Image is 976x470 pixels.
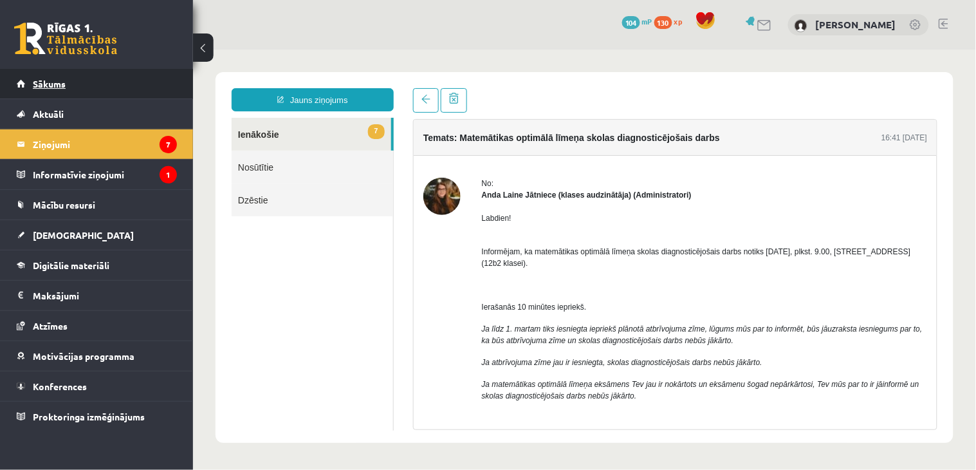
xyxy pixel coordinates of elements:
[654,16,689,26] a: 130 xp
[17,190,177,220] a: Mācību resursi
[654,16,672,29] span: 130
[39,39,201,62] a: Jauns ziņojums
[33,129,177,159] legend: Ziņojumi
[795,19,807,32] img: Edgars Kleinbergs
[289,198,718,218] span: Informējam, ka matemātikas optimālā līmeņa skolas diagnosticējošais darbs notiks [DATE], plkst. 9...
[816,18,896,31] a: [PERSON_NAME]
[17,371,177,401] a: Konferences
[289,164,318,173] span: Labdien!
[175,75,192,89] span: 7
[33,350,134,362] span: Motivācijas programma
[14,23,117,55] a: Rīgas 1. Tālmācības vidusskola
[33,281,177,310] legend: Maksājumi
[17,99,177,129] a: Aktuāli
[33,381,87,392] span: Konferences
[395,342,443,351] i: nebūs jākārto.
[17,160,177,189] a: Informatīvie ziņojumi1
[492,287,540,296] i: nebūs jākārto.
[39,134,200,167] a: Dzēstie
[17,129,177,159] a: Ziņojumi7
[33,108,64,120] span: Aktuāli
[289,128,734,140] div: No:
[642,16,652,26] span: mP
[17,402,177,431] a: Proktoringa izmēģinājums
[230,83,527,93] h4: Temats: Matemātikas optimālā līmeņa skolas diagnosticējošais darbs
[521,308,569,317] i: nebūs jākārto.
[17,341,177,371] a: Motivācijas programma
[160,136,177,153] i: 7
[17,69,177,99] a: Sākums
[622,16,652,26] a: 104 mP
[289,253,394,262] span: Ierašanās 10 minūtes iepriekš.
[17,250,177,280] a: Digitālie materiāli
[289,141,499,150] strong: Anda Laine Jātniece (klases audzinātāja) (Administratori)
[230,128,268,165] img: Anda Laine Jātniece (klases audzinātāja)
[39,101,200,134] a: Nosūtītie
[39,68,198,101] a: 7Ienākošie
[33,199,95,211] span: Mācību resursi
[17,311,177,341] a: Atzīmes
[17,281,177,310] a: Maksājumi
[160,166,177,183] i: 1
[33,78,66,89] span: Sākums
[33,411,145,422] span: Proktoringa izmēģinājums
[33,160,177,189] legend: Informatīvie ziņojumi
[622,16,640,29] span: 104
[674,16,683,26] span: xp
[33,259,109,271] span: Digitālie materiāli
[688,82,734,94] div: 16:41 [DATE]
[289,308,519,317] i: Ja atbrīvojuma zīme jau ir iesniegta, skolas diagnosticējošais darbs
[33,229,134,241] span: [DEMOGRAPHIC_DATA]
[33,320,68,332] span: Atzīmes
[289,330,726,351] i: Ja matemātikas optimālā līmeņa eksāmens Tev jau ir nokārtots un eksāmenu šogad nepārkārtosi, Tev ...
[17,220,177,250] a: [DEMOGRAPHIC_DATA]
[289,275,730,296] i: Ja līdz 1. martam tiks iesniegta iepriekš plānotā atbrīvojuma zīme, lūgums mūs par to informēt, b...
